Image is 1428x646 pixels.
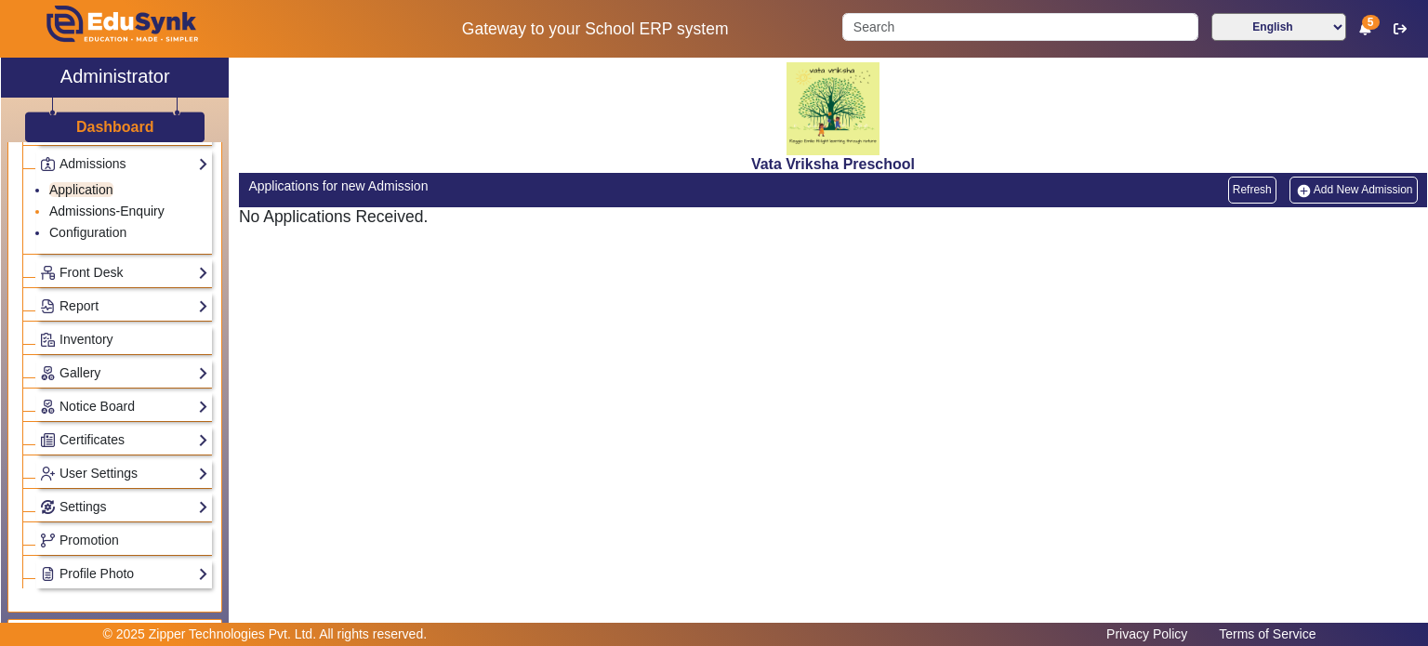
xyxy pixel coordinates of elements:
img: Branchoperations.png [41,534,55,547]
img: add-new-student.png [1294,183,1314,199]
h5: No Applications Received. [239,207,1427,227]
h2: Administrator [60,65,170,87]
h2: Vata Vriksha Preschool [239,155,1427,173]
a: Admissions-Enquiry [49,204,165,218]
h3: Dashboard [76,118,154,136]
input: Search [842,13,1197,41]
a: Application [49,182,113,197]
img: Inventory.png [41,333,55,347]
a: Add New Admission [1289,177,1418,203]
img: 817d6453-c4a2-41f8-ac39-e8a470f27eea [787,62,879,155]
a: Promotion [40,530,208,551]
p: © 2025 Zipper Technologies Pvt. Ltd. All rights reserved. [103,625,428,644]
a: Configuration [49,225,126,240]
a: Refresh [1228,177,1276,203]
span: Promotion [59,533,119,547]
h5: Gateway to your School ERP system [367,20,823,39]
a: Inventory [40,329,208,350]
div: Applications for new Admission [248,177,823,196]
a: Dashboard [75,117,155,137]
a: Privacy Policy [1097,622,1197,646]
span: 5 [1362,15,1380,30]
a: Terms of Service [1210,622,1325,646]
span: Inventory [59,332,113,347]
a: Administrator [1,58,229,98]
